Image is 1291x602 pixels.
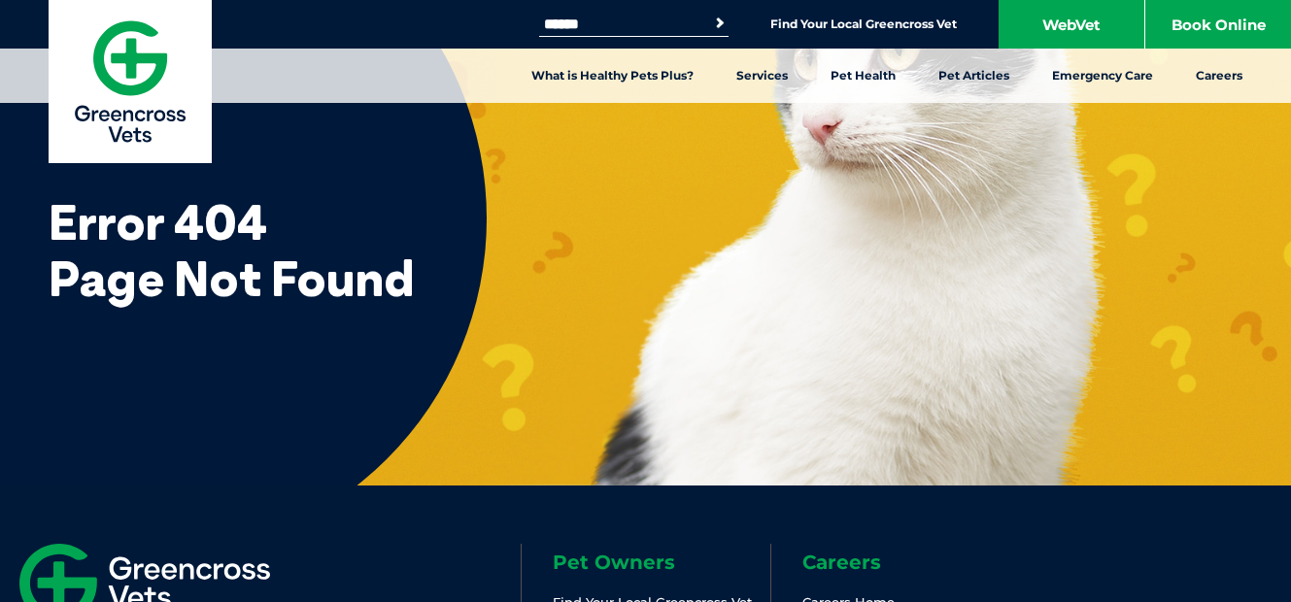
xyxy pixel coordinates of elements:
a: Careers [1174,49,1264,103]
a: Pet Health [809,49,917,103]
h6: Careers [802,552,1021,572]
a: What is Healthy Pets Plus? [510,49,715,103]
h6: Pet Owners [553,552,771,572]
a: Emergency Care [1031,49,1174,103]
h1: Error 404 Page Not Found [49,194,1291,306]
a: Services [715,49,809,103]
button: Search [710,14,730,33]
a: Find Your Local Greencross Vet [770,17,957,32]
a: Pet Articles [917,49,1031,103]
